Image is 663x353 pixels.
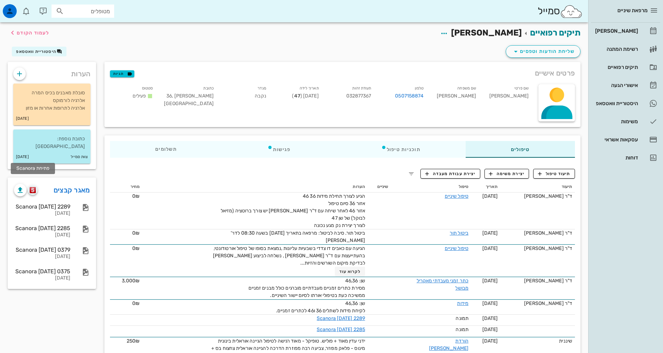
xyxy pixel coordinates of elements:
[317,327,365,332] a: Scanora [DATE] 2285
[16,49,56,54] span: היסטוריית וואטסאפ
[336,141,466,158] div: תוכניות טיפול
[21,6,25,10] span: תג
[8,26,49,39] button: לעמוד הקודם
[445,245,468,251] a: טיפול שיניים
[14,211,70,217] div: [DATE]
[317,315,365,321] a: Scanora [DATE] 2289
[231,230,365,243] span: ביטול תור. סיבה לביטול: מרפאה בתאריך [DATE] בשעה 08:30 לדר' [PERSON_NAME]
[14,225,70,232] div: Scanora [DATE] 2285
[8,62,96,82] div: הערות
[503,337,572,345] div: שיננית
[591,59,660,76] a: תיקים רפואיים
[482,300,498,306] span: [DATE]
[489,171,524,177] span: יצירת משימה
[219,83,272,112] div: נקבה
[451,28,522,38] span: [PERSON_NAME]
[512,47,575,56] span: שליחת הודעות וטפסים
[417,278,468,291] a: כתר זמני מעבדתי מאקריל מבושל
[617,7,648,14] span: מרפאת שיניים
[591,23,660,39] a: [PERSON_NAME]
[248,278,365,298] span: שן: 46,36 מסירת כתרים זמניים מעבדתיים מוברגים כולל מבנים זמניים ממשיכה כעת בטיפולי אורתו לסיום יי...
[533,169,575,179] button: תיעוד טיפול
[594,46,638,52] div: רשימת המתנה
[535,68,575,79] span: פרטים אישיים
[503,229,572,237] div: ד"ר [PERSON_NAME]
[133,93,146,99] span: פעילים
[368,181,391,193] th: שיניים
[221,193,365,228] span: הגיע לצורך תחילת מידות 36 46 אזור 36 סיום טיפול אזור 46 לאחר שיחה עם ד"ר [PERSON_NAME] יש צורך בר...
[594,155,638,160] div: דוחות
[500,181,575,193] th: תיעוד
[122,278,140,284] span: 3,000₪
[16,115,29,123] small: [DATE]
[514,86,529,91] small: שם פרטי
[425,171,475,177] span: יצירת עבודת מעבדה
[132,193,140,199] span: 0₪
[300,86,319,91] small: תאריך לידה
[482,315,498,321] span: [DATE]
[127,338,140,344] span: 250₪
[346,93,371,99] span: 032877367
[395,92,424,100] a: 0507158874
[258,86,266,91] small: מגדר
[142,181,368,193] th: הערות
[113,71,131,77] span: תגיות
[14,268,70,275] div: Scanora [DATE] 0375
[54,185,90,196] a: מאגר קבצים
[538,171,570,177] span: תיעוד טיפול
[503,277,572,284] div: ד"ר [PERSON_NAME]
[71,153,88,161] small: צוות סמייל
[14,275,70,281] div: [DATE]
[12,47,66,56] button: היסטוריית וואטסאפ
[456,327,468,332] span: תמונה
[445,193,468,199] a: טיפול שיניים
[213,245,365,266] span: הגיעה עם כאבים דו צדדי בשבעיות עליונות ,נמצאת בסופו של טיפול אורטודונטי, בהעתייעצות עם ד''ר [PERS...
[530,28,581,38] a: תיקים רפואיים
[482,327,498,332] span: [DATE]
[594,101,638,106] div: היסטוריית וואטסאפ
[506,45,581,58] button: שליחת הודעות וטפסים
[457,86,476,91] small: שם משפחה
[420,169,480,179] button: יצירת עבודת מעבדה
[110,70,134,77] button: תגיות
[503,300,572,307] div: ד"ר [PERSON_NAME]
[222,141,336,158] div: פגישות
[482,230,498,236] span: [DATE]
[132,230,140,236] span: 0₪
[591,149,660,166] a: דוחות
[591,95,660,112] a: היסטוריית וואטסאפ
[591,77,660,94] a: אישורי הגעה
[415,86,424,91] small: טלפון
[391,181,471,193] th: טיפול
[429,83,482,112] div: [PERSON_NAME]
[155,147,177,152] span: תשלומים
[132,245,140,251] span: 0₪
[482,83,534,112] div: [PERSON_NAME]
[292,93,318,99] span: [DATE] ( )
[450,230,468,236] a: ביטול תור
[591,113,660,130] a: משימות
[594,119,638,124] div: משימות
[172,93,173,99] span: ,
[352,86,371,91] small: תעודת זהות
[142,86,153,91] small: סטטוס
[16,153,29,161] small: [DATE]
[30,187,36,193] img: scanora logo
[482,193,498,199] span: [DATE]
[276,300,365,314] span: שן: 46,36 לקיחת מידות לשתלים 36 ו46 לכתרים זמניים.
[164,101,214,107] span: [GEOGRAPHIC_DATA]
[339,269,361,274] span: לקרוא עוד
[19,89,85,112] p: סובלת מאבנים בכיס המרה אלרגיה לורמוקס אלרגיה לתרופות אחרות או מזון
[17,30,49,36] span: לעמוד הקודם
[591,41,660,57] a: רשימת המתנה
[503,245,572,252] div: ד"ר [PERSON_NAME]
[429,338,468,351] a: הורדת [PERSON_NAME]
[203,86,214,91] small: כתובת
[456,315,468,321] span: תמונה
[28,185,38,195] button: scanora logo
[503,193,572,200] div: ד"ר [PERSON_NAME]
[538,4,583,19] div: סמייל
[14,203,70,210] div: Scanora [DATE] 2289
[594,64,638,70] div: תיקים רפואיים
[591,131,660,148] a: עסקאות אשראי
